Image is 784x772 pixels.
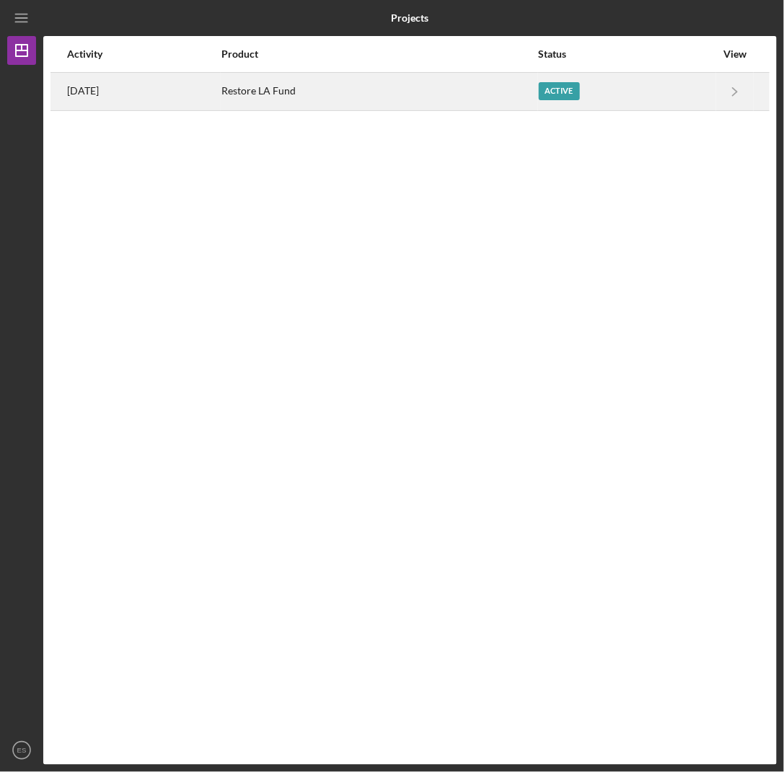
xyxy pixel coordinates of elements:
[67,85,99,97] time: 2025-10-01 23:04
[539,48,715,60] div: Status
[392,12,429,24] b: Projects
[67,48,220,60] div: Activity
[7,736,36,765] button: ES
[17,747,27,755] text: ES
[717,48,753,60] div: View
[539,82,580,100] div: Active
[221,74,537,110] div: Restore LA Fund
[221,48,537,60] div: Product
